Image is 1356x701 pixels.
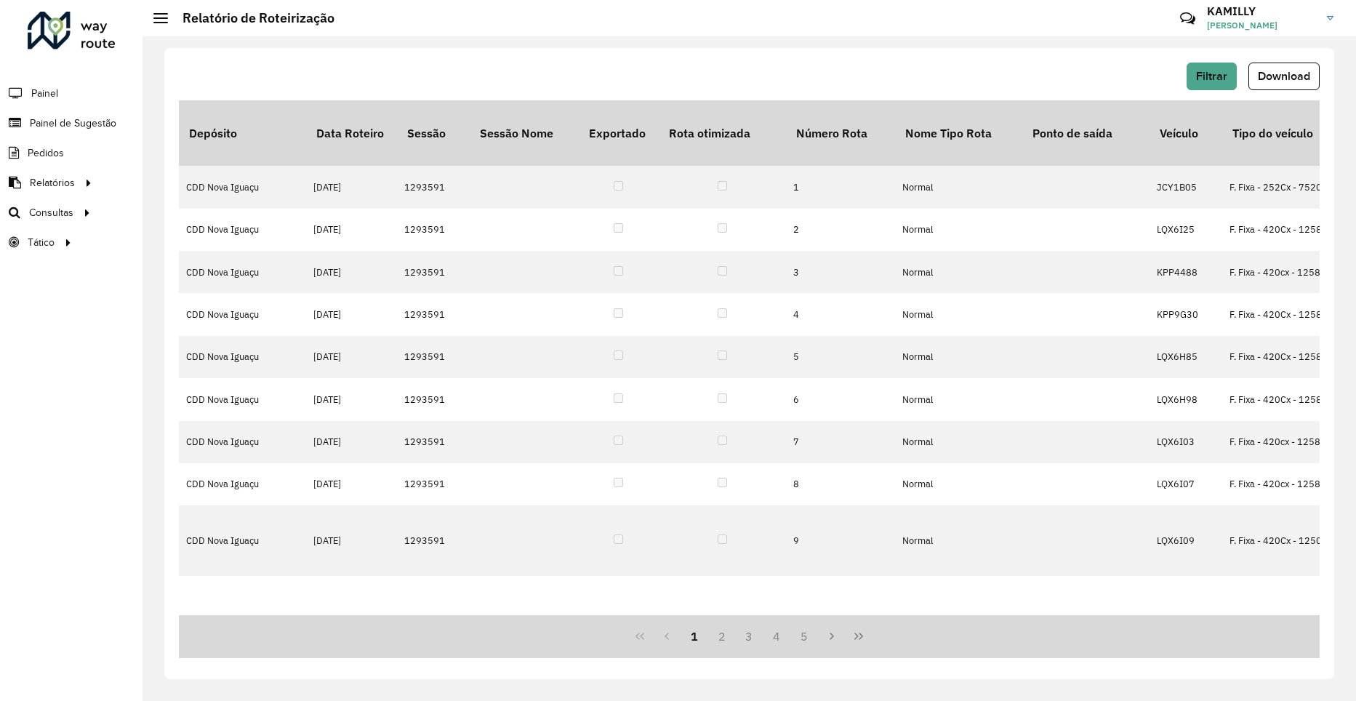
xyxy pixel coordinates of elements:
button: 3 [736,622,763,650]
td: Normal [895,251,1022,293]
td: Normal [895,209,1022,251]
td: CDD Nova Iguaçu [179,336,306,378]
th: Veículo [1150,100,1222,166]
td: 1293591 [397,293,470,335]
td: 7 [786,421,895,463]
span: [PERSON_NAME] [1207,19,1316,32]
h3: KAMILLY [1207,4,1316,18]
td: KPP4488 [1150,251,1222,293]
td: Normal [895,421,1022,463]
span: Filtrar [1196,70,1227,82]
td: CDD Nova Iguaçu [179,166,306,208]
td: LQX6I25 [1150,209,1222,251]
td: F. Fixa - 420Cx - 12580Kg [1222,336,1349,378]
td: CDD Nova Iguaçu [179,378,306,420]
td: 6 [786,378,895,420]
td: CDD Nova Iguaçu [179,293,306,335]
button: 2 [708,622,736,650]
th: Ponto de saída [1022,100,1150,166]
td: 1293591 [397,421,470,463]
th: Exportado [579,100,659,166]
th: Sessão [397,100,470,166]
span: Download [1258,70,1310,82]
button: Filtrar [1187,63,1237,90]
td: 1293591 [397,209,470,251]
td: F. Fixa - 420Cx - 12500Kg [1222,505,1349,576]
th: Número Rota [786,100,895,166]
td: 1293591 [397,336,470,378]
td: [DATE] [306,505,397,576]
button: Download [1248,63,1320,90]
td: F. Fixa - 420cx - 12580KG [1222,421,1349,463]
span: Consultas [29,205,73,220]
h2: Relatório de Roteirização [168,10,334,26]
td: CDD Nova Iguaçu [179,209,306,251]
td: [DATE] [306,378,397,420]
a: Contato Rápido [1172,3,1203,34]
td: F. Fixa - 420cx - 12580KG [1222,463,1349,505]
td: 2 [786,209,895,251]
button: Last Page [845,622,872,650]
td: CDD Nova Iguaçu [179,421,306,463]
td: 1293591 [397,378,470,420]
td: 1293591 [397,166,470,208]
button: 1 [681,622,708,650]
button: Next Page [818,622,846,650]
td: 9 [786,505,895,576]
td: [DATE] [306,251,397,293]
td: Normal [895,166,1022,208]
td: 5 [786,336,895,378]
td: [DATE] [306,293,397,335]
td: Normal [895,378,1022,420]
td: LQX6I09 [1150,505,1222,576]
td: [DATE] [306,421,397,463]
span: Painel de Sugestão [30,116,116,131]
td: [DATE] [306,209,397,251]
td: JCY1B05 [1150,166,1222,208]
td: 1293591 [397,463,470,505]
td: 1 [786,166,895,208]
td: Normal [895,505,1022,576]
th: Tipo do veículo [1222,100,1349,166]
td: F. Fixa - 420Cx - 12580Kg [1222,209,1349,251]
th: Depósito [179,100,306,166]
td: F. Fixa - 420cx - 12580KG [1222,251,1349,293]
td: KPP9G30 [1150,293,1222,335]
td: 8 [786,463,895,505]
td: [DATE] [306,336,397,378]
td: 3 [786,251,895,293]
td: 4 [786,293,895,335]
td: F. Fixa - 420Cx - 12580Kg [1222,378,1349,420]
td: LQX6H98 [1150,378,1222,420]
button: 4 [763,622,790,650]
td: LQX6I03 [1150,421,1222,463]
th: Nome Tipo Rota [895,100,1022,166]
td: [DATE] [306,166,397,208]
td: 1293591 [397,505,470,576]
button: 5 [790,622,818,650]
td: Normal [895,293,1022,335]
td: Normal [895,463,1022,505]
td: CDD Nova Iguaçu [179,251,306,293]
span: Relatórios [30,175,75,191]
td: LQX6I07 [1150,463,1222,505]
td: CDD Nova Iguaçu [179,505,306,576]
th: Data Roteiro [306,100,397,166]
td: F. Fixa - 420Cx - 12580Kg [1222,293,1349,335]
span: Tático [28,235,55,250]
td: Normal [895,336,1022,378]
th: Sessão Nome [470,100,579,166]
td: CDD Nova Iguaçu [179,463,306,505]
span: Painel [31,86,58,101]
td: 1293591 [397,251,470,293]
td: LQX6H85 [1150,336,1222,378]
span: Pedidos [28,145,64,161]
td: [DATE] [306,463,397,505]
th: Rota otimizada [659,100,786,166]
td: F. Fixa - 252Cx - 7520Kg [1222,166,1349,208]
